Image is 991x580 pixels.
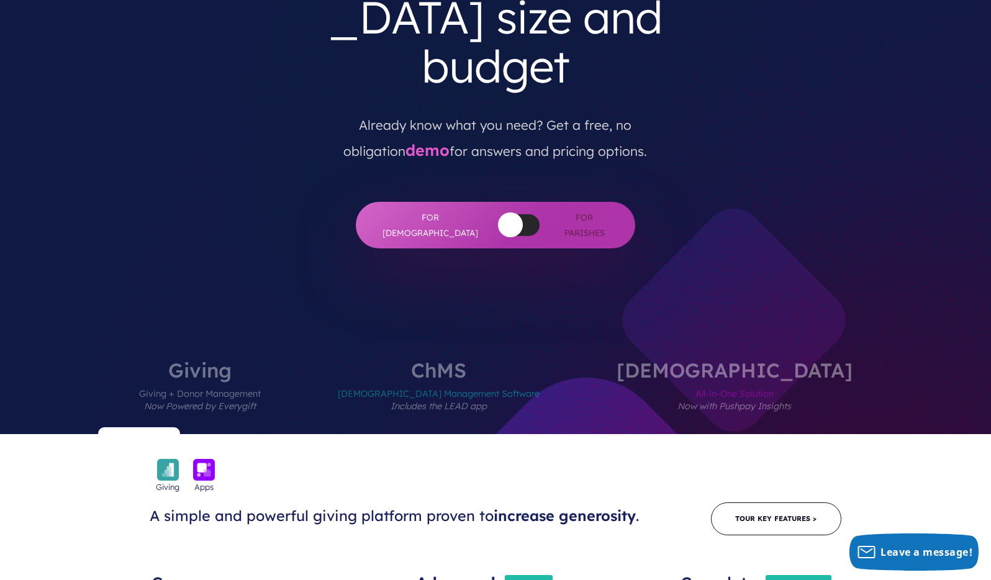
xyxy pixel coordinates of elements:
[711,502,841,535] a: Tour Key Features >
[338,380,540,434] span: [DEMOGRAPHIC_DATA] Management Software
[494,507,636,525] span: increase generosity
[579,360,890,434] label: [DEMOGRAPHIC_DATA]
[405,140,450,160] a: demo
[677,401,791,412] em: Now with Pushpay Insights
[139,380,261,434] span: Giving + Donor Management
[157,459,179,481] img: icon_giving-bckgrnd-600x600-1.png
[156,481,179,493] span: Giving
[880,545,972,559] span: Leave a message!
[381,210,480,240] span: For [DEMOGRAPHIC_DATA]
[193,459,215,481] img: icon_apps-bckgrnd-600x600-1.png
[194,481,214,493] span: Apps
[391,401,487,412] em: Includes the LEAD app
[617,380,853,434] span: All-in-One Solution
[102,360,298,434] label: Giving
[150,507,651,525] h3: A simple and powerful giving platform proven to .
[301,360,577,434] label: ChMS
[144,401,256,412] em: Now Powered by Everygift
[317,101,674,165] p: Already know what you need? Get a free, no obligation for answers and pricing options.
[849,533,979,571] button: Leave a message!
[558,210,610,240] span: For Parishes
